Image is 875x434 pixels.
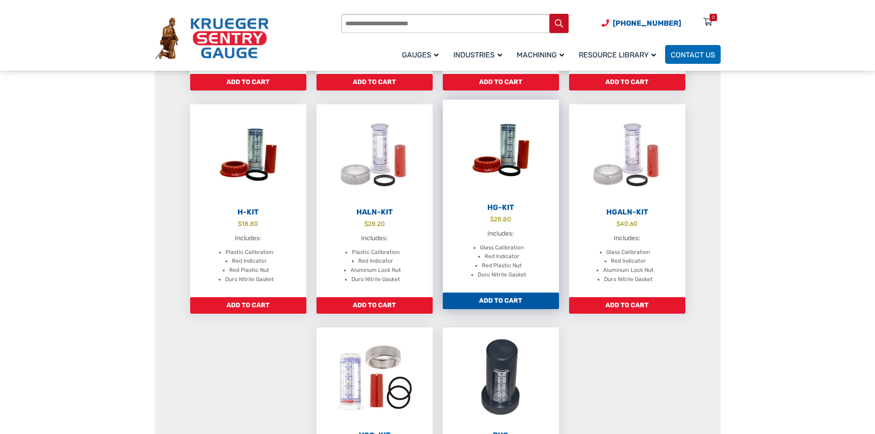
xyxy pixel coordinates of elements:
[316,104,433,297] a: HALN-Kit $28.20 Includes: Plastic Calibration Red Indicator Aluminum Lock Nut Duro Nitrile Gasket
[190,104,306,205] img: H-Kit
[352,248,400,257] li: Plastic Calibration
[579,51,656,59] span: Resource Library
[190,104,306,297] a: H-Kit $18.80 Includes: Plastic Calibration Red Indicator Red Plastic Nut Duro Nitrile Gasket
[611,257,646,266] li: Red Indicator
[232,257,267,266] li: Red Indicator
[238,220,258,227] bdi: 18.80
[225,275,274,284] li: Duro Nitrile Gasket
[569,297,685,314] a: Add to cart: “HGALN-Kit”
[490,215,511,223] bdi: 28.80
[402,51,439,59] span: Gauges
[351,275,400,284] li: Duro Nitrile Gasket
[443,327,559,428] img: PVG
[569,104,685,205] img: HGALN-Kit
[602,17,681,29] a: Phone Number (920) 434-8860
[155,17,269,60] img: Krueger Sentry Gauge
[511,44,573,65] a: Machining
[316,297,433,314] a: Add to cart: “HALN-Kit”
[443,74,559,90] a: Add to cart: “Float-N”
[364,220,385,227] bdi: 28.20
[199,233,297,243] p: Includes:
[443,203,559,212] h2: HG-Kit
[665,45,721,64] a: Contact Us
[616,220,620,227] span: $
[316,74,433,90] a: Add to cart: “ALN”
[190,208,306,217] h2: H-Kit
[229,266,269,275] li: Red Plastic Nut
[350,266,401,275] li: Aluminum Lock Nut
[613,19,681,28] span: [PHONE_NUMBER]
[443,100,559,293] a: HG-Kit $28.80 Includes: Glass Calibration Red Indicator Red Plastic Nut Duro Nitrile Gasket
[490,215,494,223] span: $
[452,229,550,239] p: Includes:
[482,261,522,271] li: Red Plastic Nut
[453,51,502,59] span: Industries
[443,293,559,309] a: Add to cart: “HG-Kit”
[226,248,273,257] li: Plastic Calibration
[573,44,665,65] a: Resource Library
[603,266,654,275] li: Aluminum Lock Nut
[480,243,524,253] li: Glass Calibration
[316,208,433,217] h2: HALN-Kit
[448,44,511,65] a: Industries
[604,275,653,284] li: Duro Nitrile Gasket
[569,74,685,90] a: Add to cart: “Float-P”
[671,51,715,59] span: Contact Us
[517,51,564,59] span: Machining
[478,271,526,280] li: Duro Nitrile Gasket
[316,104,433,205] img: HALN-Kit
[569,104,685,297] a: HGALN-Kit $40.60 Includes: Glass Calibration Red Indicator Aluminum Lock Nut Duro Nitrile Gasket
[443,100,559,201] img: HG-Kit
[316,327,433,428] img: HSG-Kit
[396,44,448,65] a: Gauges
[569,208,685,217] h2: HGALN-Kit
[485,252,519,261] li: Red Indicator
[358,257,393,266] li: Red Indicator
[616,220,638,227] bdi: 40.60
[238,220,242,227] span: $
[364,220,368,227] span: $
[326,233,423,243] p: Includes:
[606,248,650,257] li: Glass Calibration
[712,14,715,21] div: 0
[190,297,306,314] a: Add to cart: “H-Kit”
[190,74,306,90] a: Add to cart: “ALG-H”
[578,233,676,243] p: Includes:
